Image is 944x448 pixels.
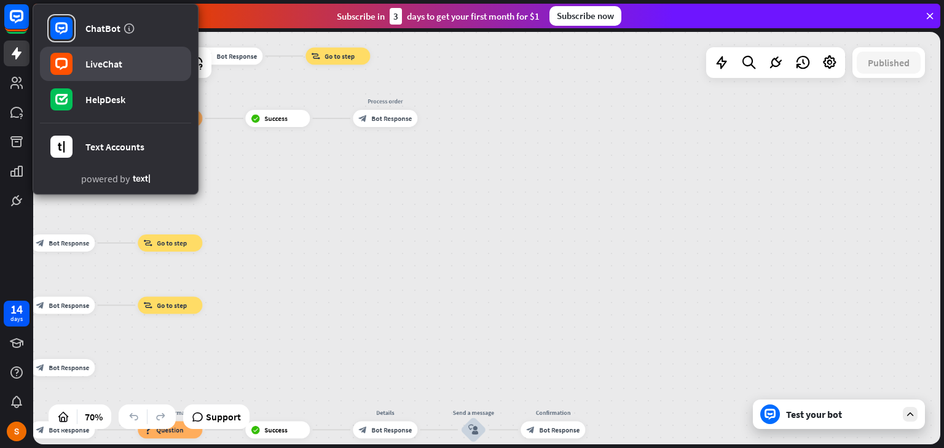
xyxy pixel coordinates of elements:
div: Send a message [447,408,499,417]
i: block_success [251,425,260,434]
button: Published [857,52,921,74]
i: block_bot_response [36,301,44,309]
i: block_bot_response [36,363,44,372]
i: block_goto [143,301,152,309]
span: Bot Response [49,239,89,247]
span: Bot Response [371,425,412,434]
span: Success [264,114,288,123]
div: 3 [390,8,402,25]
div: 70% [81,407,106,427]
i: block_bot_response [203,52,212,60]
span: Support [206,407,241,427]
div: Subscribe now [549,6,621,26]
i: block_user_input [468,425,479,435]
div: Test your bot [786,408,897,420]
div: 14 [10,304,23,315]
span: Bot Response [539,425,580,434]
a: 14 days [4,301,29,326]
i: block_goto [311,52,320,60]
i: block_bot_response [358,425,367,434]
span: Question [156,425,183,434]
span: Bot Response [49,301,89,309]
div: Confirmation [514,408,592,417]
span: Bot Response [49,363,89,372]
div: Details [347,408,424,417]
span: Go to step [324,52,355,60]
span: Bot Response [49,425,89,434]
span: Go to step [157,239,187,247]
div: Collect information [132,97,209,106]
span: Bot Response [371,114,412,123]
i: block_success [251,114,260,123]
div: days [10,315,23,323]
i: block_bot_response [36,425,44,434]
i: block_goto [143,239,152,247]
div: Process order [347,97,424,106]
i: block_bot_response [526,425,535,434]
i: block_question [143,425,152,434]
span: Bot Response [216,52,257,60]
span: Go to step [157,301,187,309]
i: block_bot_response [36,239,44,247]
div: Subscribe in days to get your first month for $1 [337,8,540,25]
button: Open LiveChat chat widget [10,5,47,42]
span: Success [264,425,288,434]
i: block_bot_response [358,114,367,123]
